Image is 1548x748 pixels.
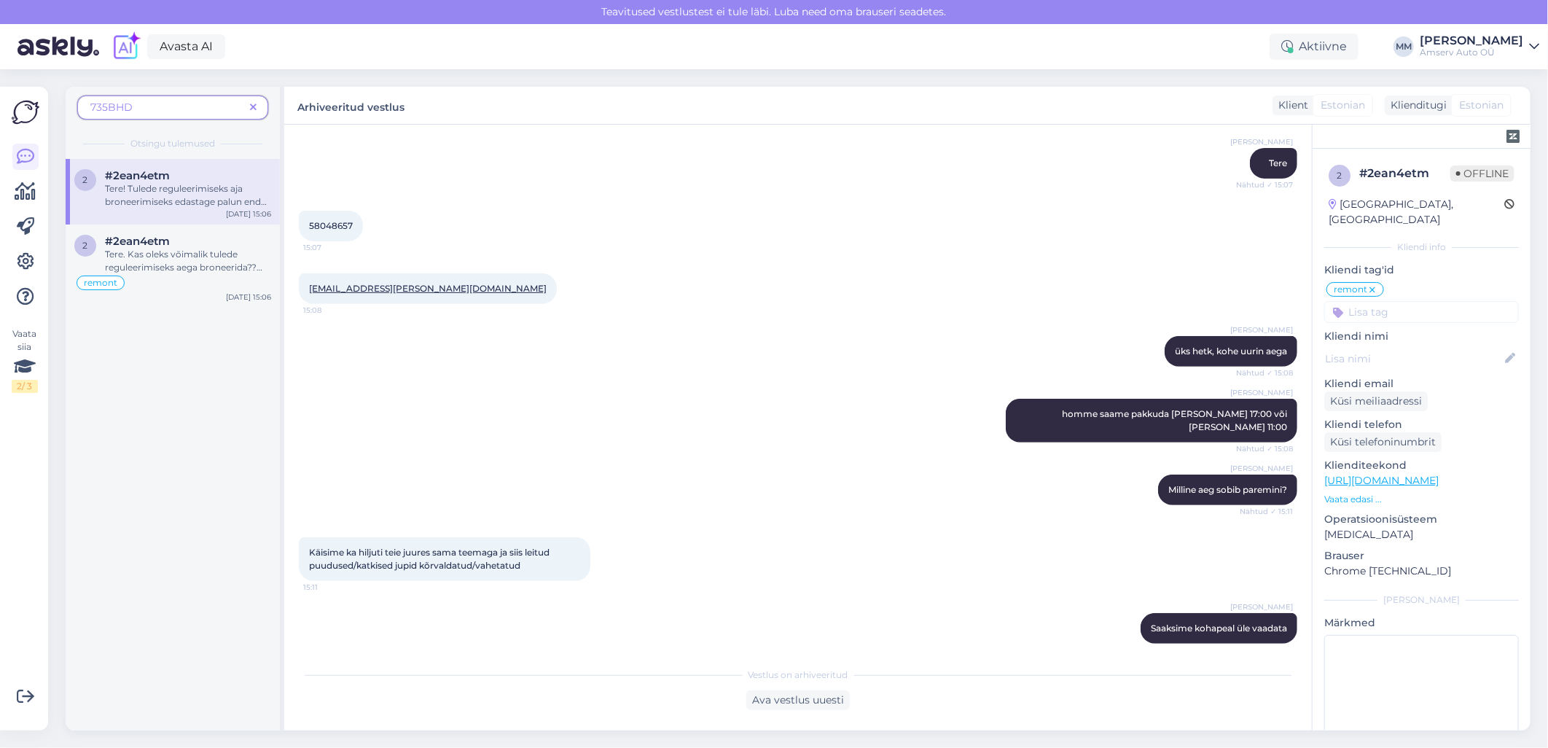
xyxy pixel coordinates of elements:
div: Küsi telefoninumbrit [1324,432,1442,452]
p: [MEDICAL_DATA] [1324,527,1519,542]
span: 58048657 [309,220,353,231]
a: Avasta AI [147,34,225,59]
span: Nähtud ✓ 15:07 [1236,179,1293,190]
div: [PERSON_NAME] [1324,593,1519,607]
div: Aktiivne [1270,34,1359,60]
input: Lisa nimi [1325,351,1502,367]
p: Kliendi telefon [1324,417,1519,432]
div: Klient [1273,98,1308,113]
span: remont [1334,285,1367,294]
span: 15:11 [303,582,358,593]
span: [PERSON_NAME] [1230,324,1293,335]
span: 15:08 [303,305,358,316]
div: Küsi meiliaadressi [1324,391,1428,411]
span: Nähtud ✓ 15:08 [1236,367,1293,378]
span: #2ean4etm [105,169,170,182]
span: remont [84,278,117,287]
div: [DATE] 15:06 [226,209,271,219]
span: [PERSON_NAME] [1230,387,1293,398]
p: Klienditeekond [1324,458,1519,473]
span: 735BHD [90,101,133,114]
div: [DATE] 15:06 [226,292,271,303]
span: 2 [1337,170,1342,181]
span: 15:07 [303,242,358,253]
span: [PERSON_NAME] [1230,136,1293,147]
p: Brauser [1324,548,1519,564]
span: 2 [83,174,88,185]
div: 2 / 3 [12,380,38,393]
div: Klienditugi [1385,98,1447,113]
img: explore-ai [111,31,141,62]
span: Saaksime kohapeal üle vaadata [1151,623,1287,634]
p: Märkmed [1324,615,1519,631]
span: 2 [83,240,88,251]
span: #2ean4etm [105,235,170,248]
div: Kliendi info [1324,241,1519,254]
p: Kliendi email [1324,376,1519,391]
span: [PERSON_NAME] [1230,601,1293,612]
label: Arhiveeritud vestlus [297,96,404,115]
span: Estonian [1459,98,1504,113]
p: Operatsioonisüsteem [1324,512,1519,527]
a: [PERSON_NAME]Amserv Auto OÜ [1420,35,1539,58]
span: homme saame pakkuda [PERSON_NAME] 17:00 või [PERSON_NAME] 11:00 [1062,408,1289,432]
div: Ava vestlus uuesti [746,690,850,710]
div: [GEOGRAPHIC_DATA], [GEOGRAPHIC_DATA] [1329,197,1504,227]
span: Tere! Tulede reguleerimiseks aja broneerimiseks edastage palun enda kontaktandmed (telefoninumber... [105,183,270,286]
span: Nähtud ✓ 15:11 [1238,506,1293,517]
img: Askly Logo [12,98,39,126]
div: MM [1393,36,1414,57]
div: Vaata siia [12,327,38,393]
p: Chrome [TECHNICAL_ID] [1324,564,1519,579]
span: [PERSON_NAME] [1230,463,1293,474]
div: [PERSON_NAME] [1420,35,1523,47]
span: Vestlus on arhiveeritud [748,669,848,682]
div: Amserv Auto OÜ [1420,47,1523,58]
span: Käisime ka hiljuti teie juures sama teemaga ja siis leitud puudused/katkised jupid kõrvaldatud/va... [309,547,552,571]
span: Estonian [1321,98,1365,113]
span: Otsingu tulemused [130,137,215,150]
img: zendesk [1506,130,1520,143]
span: üks hetk, kohe uurin aega [1175,346,1287,357]
p: Kliendi nimi [1324,329,1519,344]
p: Vaata edasi ... [1324,493,1519,506]
p: Kliendi tag'id [1324,262,1519,278]
div: # 2ean4etm [1359,165,1450,182]
a: [URL][DOMAIN_NAME] [1324,474,1439,487]
span: Milline aeg sobib paremini? [1168,484,1287,495]
span: Nähtud ✓ 15:12 [1238,644,1293,655]
input: Lisa tag [1324,301,1519,323]
span: Nähtud ✓ 15:08 [1236,443,1293,454]
span: Tere. Kas oleks võimalik tulede reguleerimiseks aega broneerida?? Autoks Toyota Avensis [105,249,262,286]
span: Tere [1269,157,1287,168]
a: [EMAIL_ADDRESS][PERSON_NAME][DOMAIN_NAME] [309,283,547,294]
span: Offline [1450,165,1514,182]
